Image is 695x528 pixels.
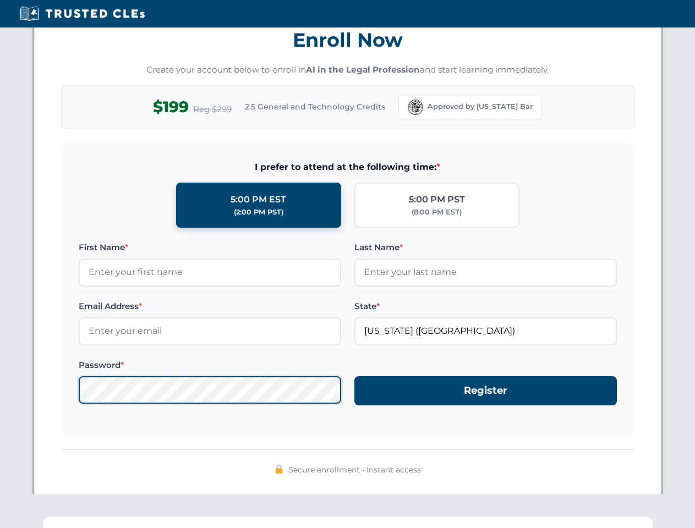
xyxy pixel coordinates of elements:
[79,258,341,286] input: Enter your first name
[234,207,283,218] div: (2:00 PM PST)
[275,465,283,474] img: 🔒
[354,300,617,313] label: State
[354,317,617,345] input: Florida (FL)
[61,64,634,76] p: Create your account below to enroll in and start learning immediately.
[79,359,341,372] label: Password
[79,241,341,254] label: First Name
[245,101,385,113] span: 2.5 General and Technology Credits
[408,100,423,115] img: Florida Bar
[79,160,617,174] span: I prefer to attend at the following time:
[79,317,341,345] input: Enter your email
[428,101,533,112] span: Approved by [US_STATE] Bar
[354,376,617,405] button: Register
[354,241,617,254] label: Last Name
[79,300,341,313] label: Email Address
[231,193,286,207] div: 5:00 PM EST
[193,103,232,116] span: Reg $299
[17,5,148,22] img: Trusted CLEs
[354,258,617,286] input: Enter your last name
[412,207,462,218] div: (8:00 PM EST)
[153,95,189,119] span: $199
[288,464,421,476] span: Secure enrollment • Instant access
[61,23,634,57] h3: Enroll Now
[409,193,465,207] div: 5:00 PM PST
[306,64,420,75] strong: AI in the Legal Profession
